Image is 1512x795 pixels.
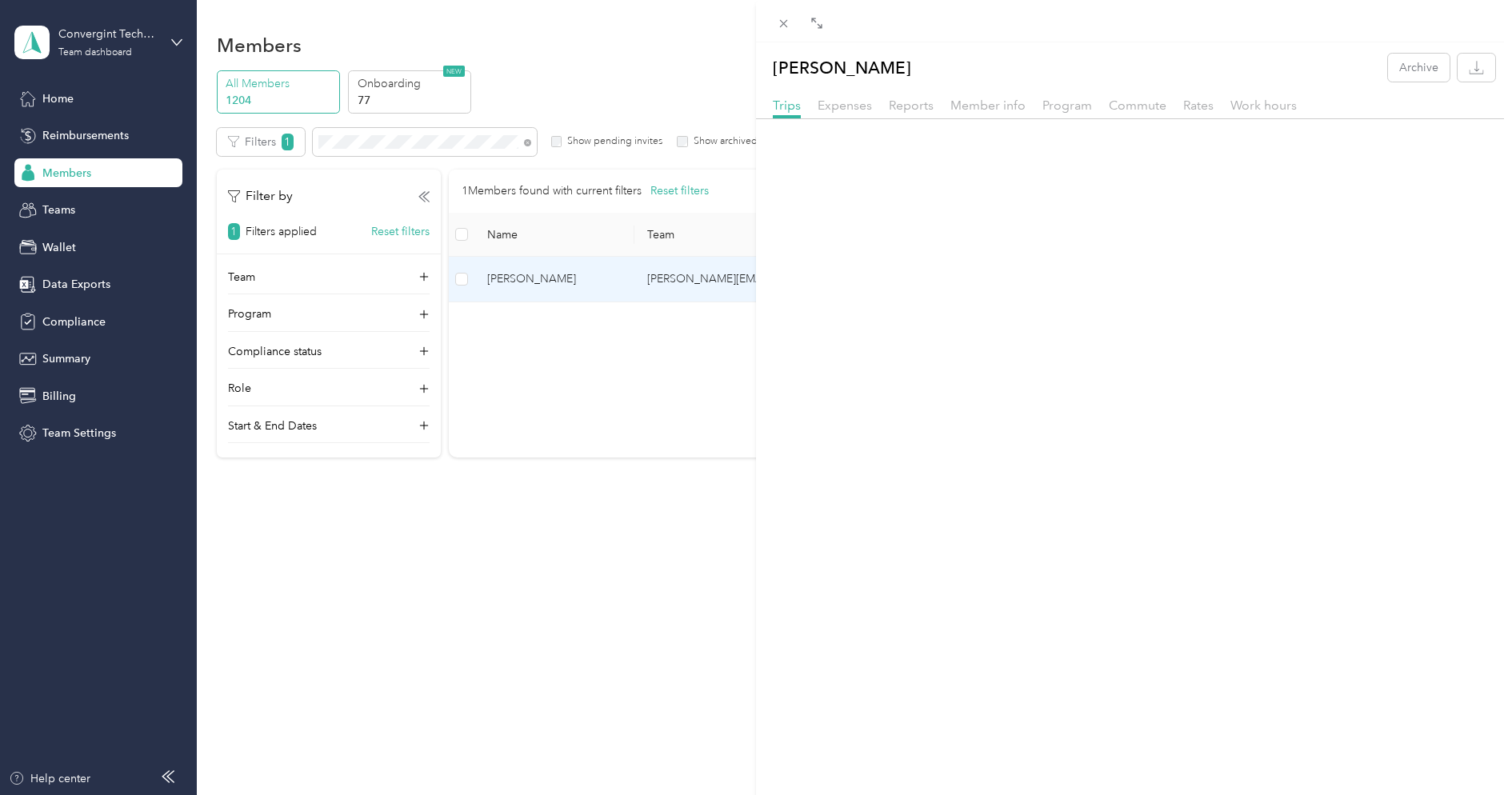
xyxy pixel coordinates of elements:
span: Trips [773,98,801,113]
span: Reports [889,98,934,113]
span: Rates [1183,98,1214,113]
iframe: Everlance-gr Chat Button Frame [1422,705,1512,795]
span: Expenses [818,98,872,113]
button: Archive [1388,54,1450,82]
span: Program [1042,98,1092,113]
p: [PERSON_NAME] [773,54,911,82]
span: Work hours [1230,98,1297,113]
span: Member info [950,98,1026,113]
span: Commute [1109,98,1166,113]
